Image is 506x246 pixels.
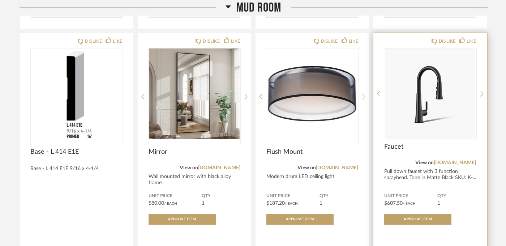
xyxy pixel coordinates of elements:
span: QTY [438,193,476,199]
button: Approve Item [149,214,216,225]
div: Modern drum LED ceiling light [266,174,358,180]
div: Wall mounted mirror with black alloy frame. [149,174,240,186]
span: 1 [438,201,441,206]
span: View on [180,165,198,170]
span: Unit Price [266,193,320,199]
span: $607.50 [384,201,403,206]
span: Unit Price [149,193,202,199]
button: Approve Item [266,214,334,225]
span: / Each [403,202,416,205]
span: $187.20 [266,201,285,206]
span: / Each [285,202,298,205]
img: undefined [384,48,476,139]
span: 1 [320,201,322,206]
span: $80.00 [149,201,164,206]
a: [DOMAIN_NAME] [316,165,358,170]
div: LIKE [467,38,476,45]
span: View on [297,165,316,170]
span: / Each [164,202,177,205]
span: QTY [202,193,240,199]
span: Flush Mount [266,148,358,156]
a: [DOMAIN_NAME] [198,165,240,170]
div: LIKE [231,38,240,45]
div: LIKE [349,38,358,45]
span: View on [416,160,434,165]
a: [DOMAIN_NAME] [434,160,476,165]
span: Base - L 414 E1E [31,148,123,156]
div: Pull down faucet with 3 function sprayhead. Tone in Matte Black SKU: K-... [384,169,476,181]
span: Approve Item [286,217,314,221]
div: Base - L 414 E1E 9/16 x 4-1/4 [31,166,123,172]
div: DISLIKE [203,38,220,45]
img: undefined [266,48,358,139]
img: undefined [31,48,123,139]
div: 0 [149,48,240,139]
div: LIKE [113,38,122,45]
span: Mirror [149,148,240,156]
span: Approve Item [404,217,432,221]
button: Approve Item [384,214,451,225]
span: 1 [202,201,205,206]
div: DISLIKE [85,38,102,45]
div: 0 [266,48,358,139]
span: QTY [320,193,358,199]
span: Approve Item [168,217,196,221]
img: undefined [149,48,240,139]
span: Faucet [384,143,476,151]
span: Unit Price [384,193,437,199]
div: DISLIKE [321,38,338,45]
div: 0 [31,48,123,139]
div: DISLIKE [439,38,456,45]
